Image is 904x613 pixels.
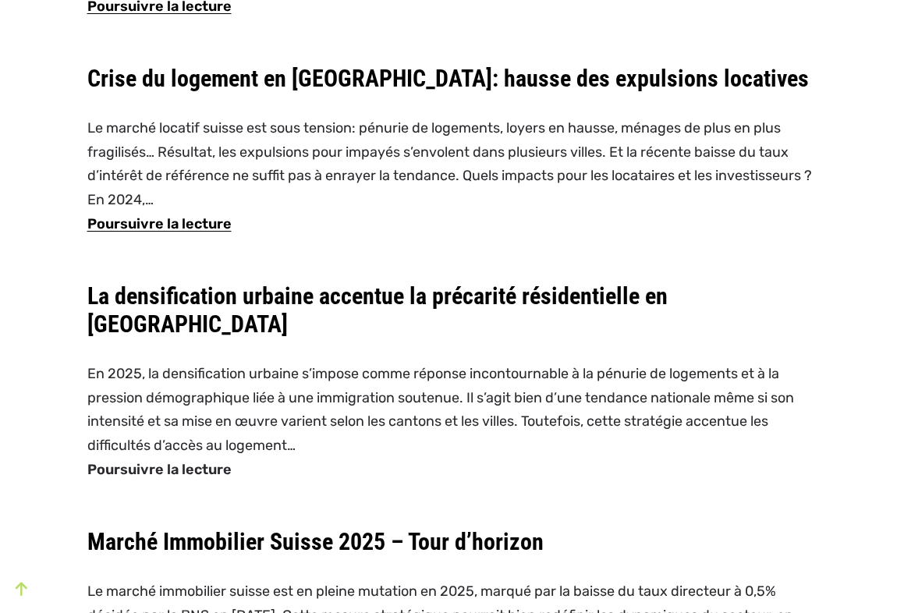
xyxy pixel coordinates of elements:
[87,116,817,236] p: Le marché locatif suisse est sous tension: pénurie de logements, loyers en hausse, ménages de plu...
[87,458,817,482] a: Poursuivre la lectureLa densification urbaine accentue la précarité résidentielle en [GEOGRAPHIC_...
[87,528,817,556] a: Marché Immobilier Suisse 2025 – Tour d’horizon
[87,362,817,481] p: En 2025, la densification urbaine s’impose comme réponse incontournable à la pénurie de logements...
[87,212,817,236] a: Poursuivre la lectureCrise du logement en [GEOGRAPHIC_DATA]: hausse des expulsions locatives
[87,282,817,338] a: La densification urbaine accentue la précarité résidentielle en [GEOGRAPHIC_DATA]
[87,65,817,93] a: Crise du logement en [GEOGRAPHIC_DATA]: hausse des expulsions locatives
